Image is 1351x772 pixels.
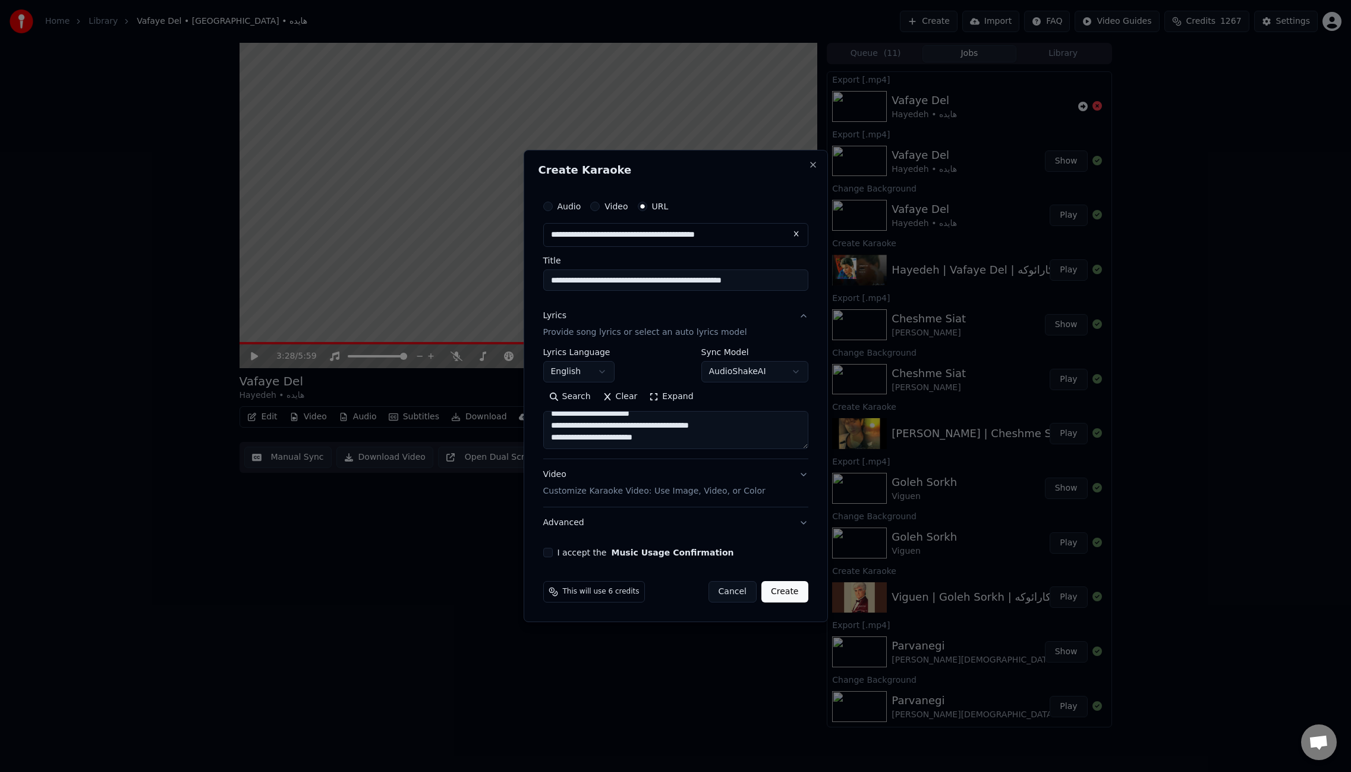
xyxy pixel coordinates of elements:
div: Video [543,469,766,497]
span: This will use 6 credits [563,587,640,597]
button: Search [543,387,597,406]
h2: Create Karaoke [538,165,813,175]
p: Provide song lyrics or select an auto lyrics model [543,327,747,338]
label: Audio [558,202,581,211]
div: LyricsProvide song lyrics or select an auto lyrics model [543,348,808,459]
div: Lyrics [543,310,566,322]
button: Advanced [543,507,808,538]
button: Clear [597,387,644,406]
button: Expand [643,387,699,406]
label: Video [604,202,628,211]
button: Create [761,581,808,602]
button: LyricsProvide song lyrics or select an auto lyrics model [543,300,808,348]
label: Title [543,256,808,265]
label: URL [652,202,669,211]
label: Sync Model [701,348,808,356]
button: VideoCustomize Karaoke Video: Use Image, Video, or Color [543,459,808,507]
label: I accept the [558,548,734,557]
label: Lyrics Language [543,348,615,356]
button: Cancel [708,581,757,602]
p: Customize Karaoke Video: Use Image, Video, or Color [543,485,766,497]
button: I accept the [611,548,733,557]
